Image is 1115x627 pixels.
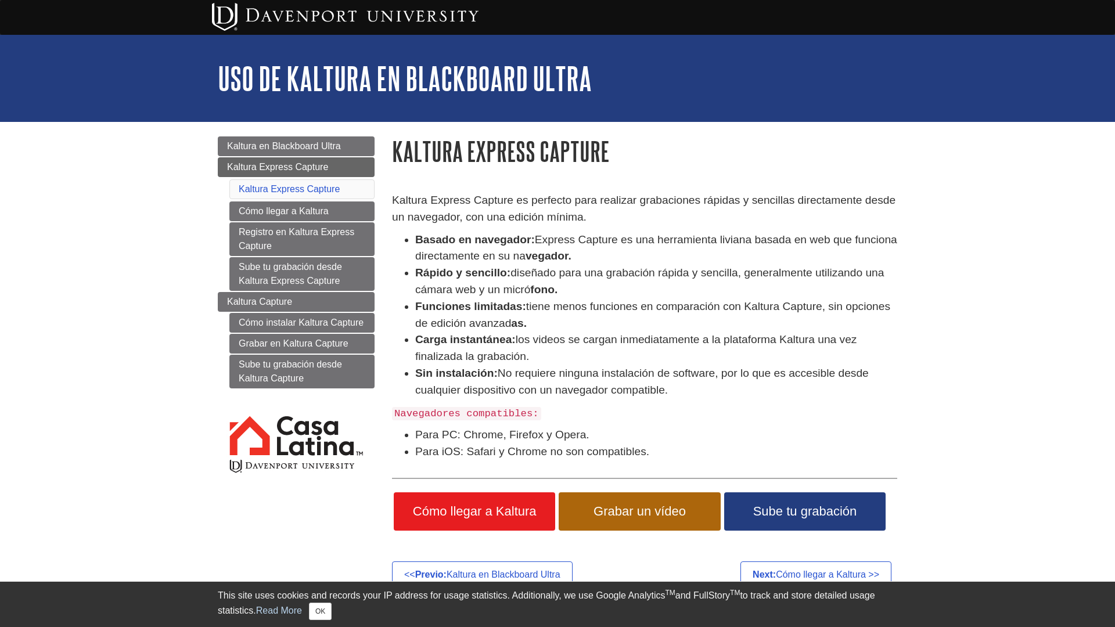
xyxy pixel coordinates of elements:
[415,570,447,579] strong: Previo:
[402,504,546,519] span: Cómo llegar a Kaltura
[309,603,332,620] button: Close
[218,60,592,96] a: Uso de Kaltura en Blackboard Ultra
[227,297,292,307] span: Kaltura Capture
[392,192,897,226] p: Kaltura Express Capture es perfecto para realizar grabaciones rápidas y sencillas directamente de...
[415,365,897,399] li: No requiere ninguna instalación de software, por lo que es accesible desde cualquier dispositivo ...
[415,266,510,279] strong: Rápido y sencillo:
[218,157,375,177] a: Kaltura Express Capture
[733,504,877,519] span: Sube tu grabación
[415,300,526,312] strong: Funciones limitadas:
[665,589,675,597] sup: TM
[218,292,375,312] a: Kaltura Capture
[392,136,897,166] h1: Kaltura Express Capture
[730,589,740,597] sup: TM
[415,232,897,265] li: Express Capture es una herramienta liviana basada en web que funciona directamente en su na
[415,265,897,298] li: diseñado para una grabación rápida y sencilla, generalmente utilizando una cámara web y un micró
[212,3,479,31] img: Davenport University
[392,407,541,420] code: Navegadores compatibles:
[415,233,535,246] strong: Basado en navegador:
[229,334,375,354] a: Grabar en Kaltura Capture
[227,162,328,172] span: Kaltura Express Capture
[415,444,897,460] li: Para iOS: Safari y Chrome no son compatibles.
[218,136,375,156] a: Kaltura en Blackboard Ultra
[526,250,571,262] strong: vegador.
[559,492,720,531] a: Grabar un vídeo
[415,331,897,365] li: los videos se cargan inmediatamente a la plataforma Kaltura una vez finalizada la grabación.
[229,355,375,388] a: Sube tu grabación desde Kaltura Capture
[239,184,340,194] a: Kaltura Express Capture
[218,136,375,495] div: Guide Page Menu
[229,201,375,221] a: Cómo llegar a Kaltura
[256,606,302,615] a: Read More
[392,561,573,588] a: <<Previo:Kaltura en Blackboard Ultra
[415,367,498,379] strong: Sin instalación:
[229,257,375,291] a: Sube tu grabación desde Kaltura Express Capture
[415,333,516,345] strong: Carga instantánea:
[530,283,557,296] strong: fono.
[394,492,555,531] a: Cómo llegar a Kaltura
[511,317,527,329] strong: as.
[415,298,897,332] li: tiene menos funciones en comparación con Kaltura Capture, sin opciones de edición avanzad
[724,492,886,531] a: Sube tu grabación
[415,427,897,444] li: Para PC: Chrome, Firefox y Opera.
[740,561,891,588] a: Next:Cómo llegar a Kaltura >>
[567,504,711,519] span: Grabar un vídeo
[753,570,776,579] strong: Next:
[229,313,375,333] a: Cómo instalar Kaltura Capture
[229,222,375,256] a: Registro en Kaltura Express Capture
[227,141,341,151] span: Kaltura en Blackboard Ultra
[218,589,897,620] div: This site uses cookies and records your IP address for usage statistics. Additionally, we use Goo...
